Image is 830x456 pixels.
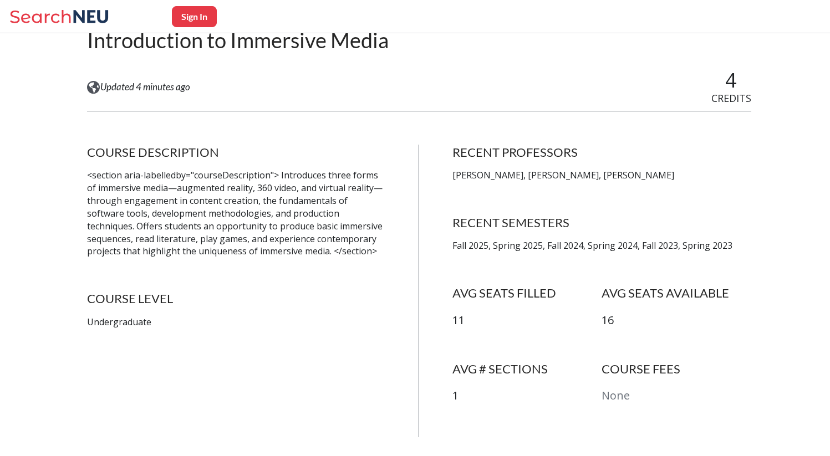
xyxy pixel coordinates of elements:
[87,169,386,258] p: <section aria-labelledby="courseDescription"> Introduces three forms of immersive media—augmented...
[452,239,751,252] p: Fall 2025, Spring 2025, Fall 2024, Spring 2024, Fall 2023, Spring 2023
[711,91,751,105] span: CREDITS
[87,27,389,54] h2: Introduction to Immersive Media
[87,145,386,160] h4: COURSE DESCRIPTION
[602,388,751,404] p: None
[172,6,217,27] button: Sign In
[87,316,386,329] p: Undergraduate
[452,215,751,230] h4: RECENT SEMESTERS
[100,81,190,93] span: Updated 4 minutes ago
[602,361,751,377] h4: COURSE FEES
[452,145,751,160] h4: RECENT PROFESSORS
[452,361,602,377] h4: AVG # SECTIONS
[452,169,751,182] p: [PERSON_NAME], [PERSON_NAME], [PERSON_NAME]
[452,388,602,404] p: 1
[452,285,602,301] h4: AVG SEATS FILLED
[87,291,386,306] h4: COURSE LEVEL
[725,66,737,94] span: 4
[452,312,602,329] p: 11
[602,312,751,329] p: 16
[602,285,751,301] h4: AVG SEATS AVAILABLE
